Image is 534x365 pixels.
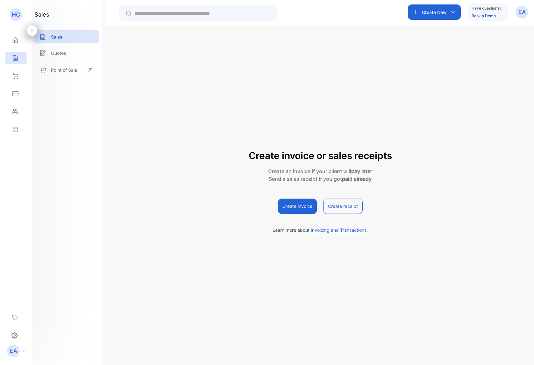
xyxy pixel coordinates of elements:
span: Invoicing and Transactions. [311,227,368,233]
p: Point of Sale [51,67,77,73]
p: Create invoice or sales receipts [249,149,392,163]
button: EA [516,4,528,20]
p: Have questions? [472,5,501,11]
p: EA [518,8,526,16]
p: Sales [51,33,62,40]
a: Sales [34,30,99,43]
strong: pay later [351,168,372,174]
p: Learn more about [273,227,368,233]
a: Book a Demo [472,13,496,18]
button: Create New [408,4,461,20]
button: Create invoice [278,199,317,214]
p: Quotes [51,50,66,56]
p: Create an invoice if your client will [249,167,392,175]
p: Create New [422,9,447,16]
button: Create receipt [323,199,363,214]
a: Point of Sale [34,63,99,77]
strong: paid already [342,176,372,182]
p: Send a sales receipt if you got [249,175,392,183]
h1: sales [34,10,49,19]
a: Quotes [34,47,99,60]
p: HC [12,11,20,19]
p: EA [10,347,17,355]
